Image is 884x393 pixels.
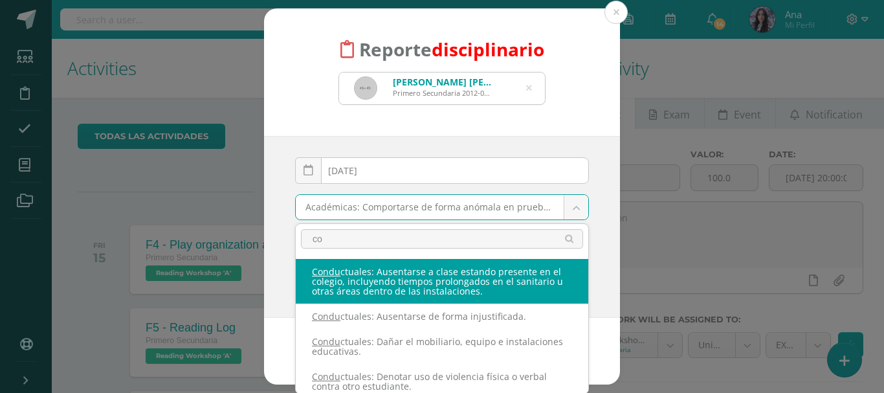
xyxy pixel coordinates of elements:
[296,304,588,329] div: ctuales: Ausentarse de forma injustificada.
[296,329,588,364] div: ctuales: Dañar el mobiliario, equipo e instalaciones educativas.
[312,335,340,348] span: Condu
[296,259,588,304] div: ctuales: Ausentarse a clase estando presente en el colegio, incluyendo tiempos prolongados en el ...
[312,310,340,322] span: Condu
[312,265,340,278] span: Condu
[312,370,340,383] span: Condu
